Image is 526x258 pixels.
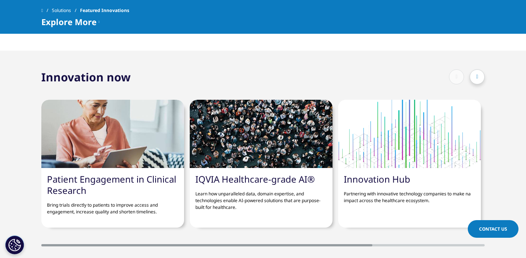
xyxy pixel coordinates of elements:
p: Bring trials directly to patients to improve access and engagement, increase quality and shorten ... [47,196,178,215]
a: Solutions [52,4,80,17]
h2: Innovation now [41,69,131,85]
a: IQVIA Healthcare-grade AI® [195,173,315,185]
p: Partnering with innovative technology companies to make na impact across the healthcare ecosystem. [344,185,475,204]
a: Patient Engagement in Clinical Research [47,173,176,196]
p: Learn how unparalleled data, domain expertise, and technologies enable AI-powered solutions that ... [195,185,327,211]
span: Featured Innovations [80,4,129,17]
span: Explore More [41,17,97,26]
button: Paramètres des cookies [5,235,24,254]
a: Contact Us [468,220,518,238]
a: Innovation Hub [344,173,410,185]
span: Contact Us [479,226,507,232]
